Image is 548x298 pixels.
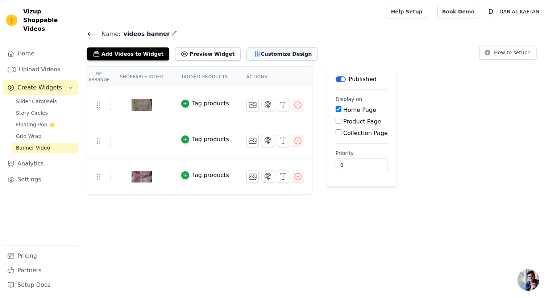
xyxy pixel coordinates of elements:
div: Edit Name [171,29,177,39]
button: Change Thumbnail [246,99,259,111]
img: vizup-images-b160.png [132,123,152,158]
label: Priority [336,150,388,157]
span: Banner Video [16,144,50,151]
a: Upload Videos [3,62,78,77]
img: vizup-images-c3ad.png [132,159,152,194]
a: Home [3,46,78,61]
img: vizup-images-f630.png [132,88,152,122]
span: Create Widgets [17,83,62,92]
a: Help Setup [386,5,427,18]
span: Floating-Pop ⭐ [16,121,55,128]
legend: Display on [336,96,362,103]
th: Re Arrange [87,67,111,87]
div: Tag products [192,171,229,180]
a: Partners [3,263,78,278]
span: Story Circles [16,109,48,117]
button: Add Videos to Widget [87,47,169,60]
a: Grid Wrap [12,131,78,141]
label: Collection Page [343,130,388,137]
span: videos banner [121,30,170,38]
button: Change Thumbnail [246,135,259,147]
th: Tagged Products [173,67,238,87]
th: Actions [238,67,312,87]
span: Name: [96,30,121,38]
p: DAR AL KAFTAN [497,5,542,18]
a: Floating-Pop ⭐ [12,119,78,130]
th: Shoppable Video [111,67,172,87]
span: Grid Wrap [16,133,41,140]
button: D DAR AL KAFTAN [485,5,542,18]
button: Create Widgets [3,80,78,95]
div: Tag products [192,99,229,108]
label: Product Page [343,118,381,125]
text: D [488,8,493,15]
button: Tag products [181,99,229,108]
a: Slider Carousels [12,96,78,106]
button: Change Thumbnail [246,171,259,183]
button: Tag products [181,135,229,144]
a: Setup Docs [3,278,78,292]
a: Banner Video [12,143,78,153]
a: Analytics [3,156,78,171]
span: Vizup Shoppable Videos [23,7,75,33]
a: Story Circles [12,108,78,118]
img: Vizup [6,14,17,26]
a: Settings [3,172,78,187]
button: Preview Widget [175,47,240,60]
a: How to setup? [479,51,536,58]
div: Tag products [192,135,229,144]
div: Ouvrir le chat [518,269,539,291]
button: How to setup? [479,46,536,59]
label: Home Page [343,106,376,113]
p: Published [349,75,377,84]
a: Book Demo [437,5,479,18]
a: Pricing [3,249,78,263]
span: Slider Carousels [16,98,57,105]
button: Customize Design [246,47,318,60]
button: Tag products [181,171,229,180]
